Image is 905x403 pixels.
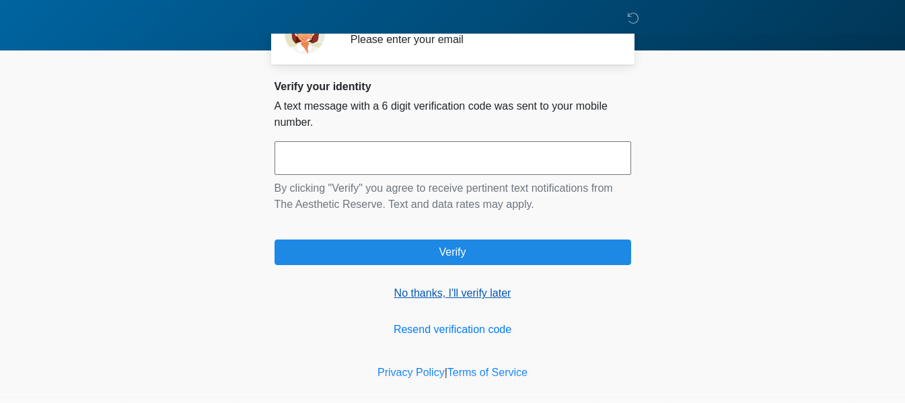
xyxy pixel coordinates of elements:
[275,240,631,265] button: Verify
[275,98,631,131] p: A text message with a 6 digit verification code was sent to your mobile number.
[351,32,611,48] div: Please enter your email
[261,10,279,27] img: The Aesthetic Reserve Logo
[275,180,631,213] p: By clicking "Verify" you agree to receive pertinent text notifications from The Aesthetic Reserve...
[377,367,445,378] a: Privacy Policy
[275,322,631,338] a: Resend verification code
[275,285,631,301] a: No thanks, I'll verify later
[447,367,528,378] a: Terms of Service
[275,80,631,93] h2: Verify your identity
[445,367,447,378] a: |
